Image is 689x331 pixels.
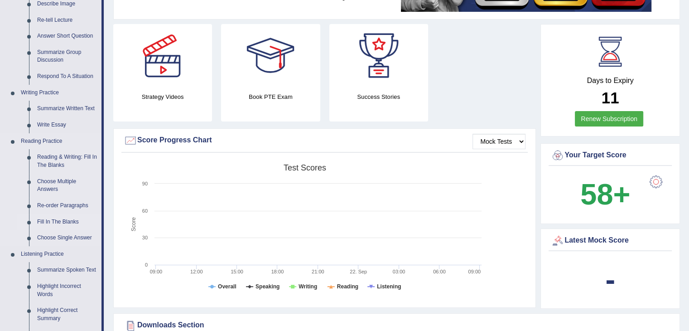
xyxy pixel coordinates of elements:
text: 03:00 [393,269,405,274]
text: 06:00 [433,269,446,274]
a: Highlight Incorrect Words [33,278,101,302]
a: Answer Short Question [33,28,101,44]
text: 12:00 [190,269,203,274]
a: Reading & Writing: Fill In The Blanks [33,149,101,173]
a: Highlight Correct Summary [33,302,101,326]
tspan: Overall [218,283,236,290]
div: Latest Mock Score [551,234,670,248]
text: 15:00 [231,269,243,274]
text: 90 [142,181,148,186]
a: Summarize Written Text [33,101,101,117]
tspan: Test scores [284,163,326,172]
text: 60 [142,208,148,214]
text: 21:00 [312,269,324,274]
tspan: Reading [337,283,358,290]
a: Write Essay [33,117,101,133]
a: Renew Subscription [575,111,643,127]
h4: Book PTE Exam [221,92,320,102]
a: Reading Practice [17,133,101,150]
a: Choose Multiple Answers [33,174,101,198]
b: 11 [602,89,619,107]
h4: Strategy Videos [113,92,212,102]
a: Re-tell Lecture [33,12,101,29]
a: Summarize Spoken Text [33,262,101,278]
a: Summarize Group Discussion [33,44,101,68]
h4: Success Stories [329,92,428,102]
a: Re-order Paragraphs [33,198,101,214]
tspan: Writing [299,283,317,290]
text: 09:00 [468,269,481,274]
a: Fill In The Blanks [33,214,101,230]
b: 58+ [580,178,630,211]
h4: Days to Expiry [551,77,670,85]
tspan: Listening [377,283,401,290]
text: 0 [145,262,148,268]
text: 09:00 [150,269,163,274]
div: Score Progress Chart [124,134,525,147]
tspan: 22. Sep [350,269,367,274]
tspan: Speaking [255,283,279,290]
a: Listening Practice [17,246,101,263]
a: Writing Practice [17,85,101,101]
b: - [605,263,615,296]
text: 30 [142,235,148,240]
tspan: Score [130,217,137,232]
a: Respond To A Situation [33,68,101,85]
text: 18:00 [271,269,284,274]
a: Choose Single Answer [33,230,101,246]
div: Your Target Score [551,149,670,162]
